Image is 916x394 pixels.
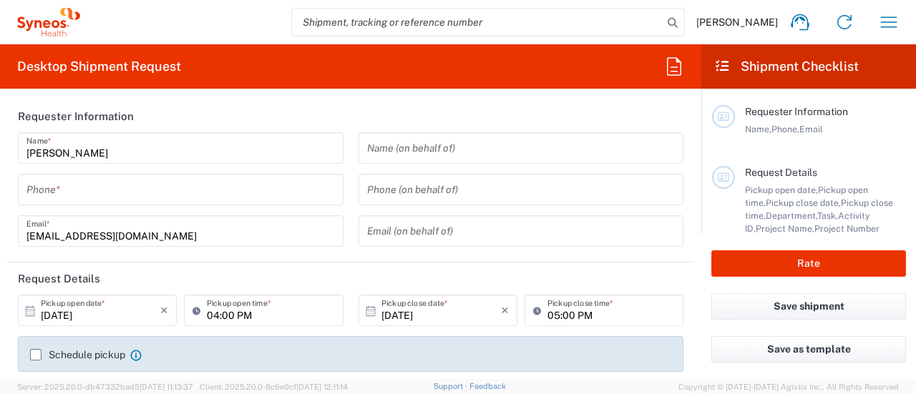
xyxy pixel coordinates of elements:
span: Pickup close date, [766,197,841,208]
button: Save shipment [711,293,906,320]
button: Save as template [711,336,906,363]
button: Rate [711,250,906,277]
span: Request Details [745,167,817,178]
a: Feedback [469,382,506,390]
i: × [501,299,509,322]
h2: Request Details [18,272,100,286]
span: [DATE] 11:13:37 [140,383,193,391]
label: Schedule pickup [30,349,125,360]
span: Phone, [771,124,799,134]
span: Pickup open date, [745,184,818,195]
i: × [160,299,168,322]
span: [PERSON_NAME] [696,16,778,29]
span: Copyright © [DATE]-[DATE] Agistix Inc., All Rights Reserved [678,380,899,393]
span: Department, [766,210,817,221]
span: Project Name, [756,223,814,234]
span: Requester Information [745,106,848,117]
a: Support [434,382,469,390]
h2: Desktop Shipment Request [17,58,181,75]
span: Project Number [814,223,880,234]
span: Name, [745,124,771,134]
span: Client: 2025.20.0-8c6e0cf [200,383,348,391]
input: Shipment, tracking or reference number [292,9,663,36]
span: Task, [817,210,838,221]
h2: Requester Information [18,109,134,124]
h2: Shipment Checklist [714,58,859,75]
span: [DATE] 12:11:14 [296,383,348,391]
span: Email [799,124,823,134]
span: Server: 2025.20.0-db47332bad5 [17,383,193,391]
